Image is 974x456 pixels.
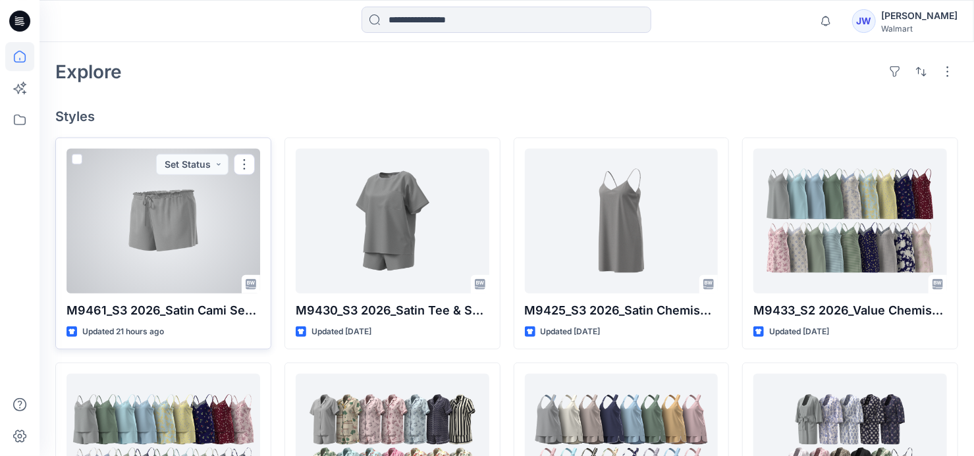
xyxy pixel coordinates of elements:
p: Updated [DATE] [311,325,371,339]
a: M9433_S2 2026_Value Chemise_Midpoint [753,149,947,293]
p: Updated [DATE] [541,325,601,339]
div: JW [852,9,876,33]
div: Walmart [881,24,958,34]
div: [PERSON_NAME] [881,8,958,24]
p: M9433_S2 2026_Value Chemise_Midpoint [753,301,947,320]
a: M9430_S3 2026_Satin Tee & Short Set _Midpoint [296,149,489,293]
p: Updated [DATE] [769,325,829,339]
p: M9430_S3 2026_Satin Tee & Short Set _Midpoint [296,301,489,320]
a: M9425_S3 2026_Satin Chemise Opt 3_Midpoint [525,149,718,293]
p: M9425_S3 2026_Satin Chemise Opt 3_Midpoint [525,301,718,320]
a: M9461_S3 2026_Satin Cami Set Opt 3_Midpoint [67,149,260,293]
p: Updated 21 hours ago [82,325,164,339]
h2: Explore [55,61,122,82]
h4: Styles [55,109,958,124]
p: M9461_S3 2026_Satin Cami Set Opt 3_Midpoint [67,301,260,320]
